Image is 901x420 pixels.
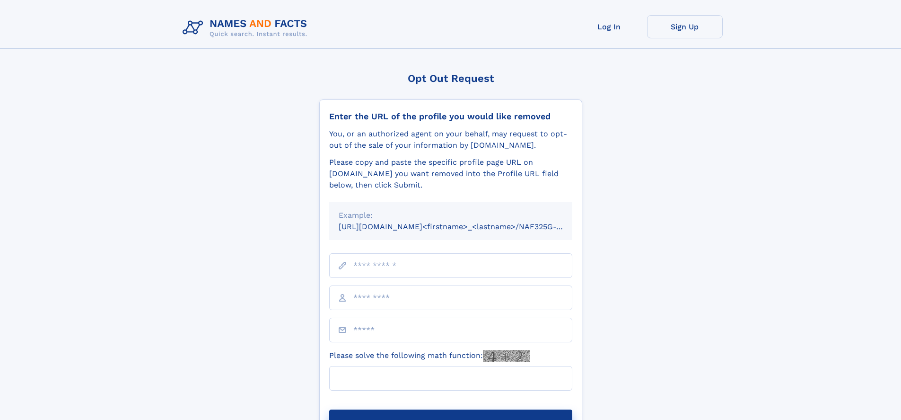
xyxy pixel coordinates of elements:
[329,111,572,122] div: Enter the URL of the profile you would like removed
[179,15,315,41] img: Logo Names and Facts
[339,210,563,221] div: Example:
[329,350,530,362] label: Please solve the following math function:
[339,222,590,231] small: [URL][DOMAIN_NAME]<firstname>_<lastname>/NAF325G-xxxxxxxx
[329,128,572,151] div: You, or an authorized agent on your behalf, may request to opt-out of the sale of your informatio...
[319,72,582,84] div: Opt Out Request
[329,157,572,191] div: Please copy and paste the specific profile page URL on [DOMAIN_NAME] you want removed into the Pr...
[571,15,647,38] a: Log In
[647,15,723,38] a: Sign Up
